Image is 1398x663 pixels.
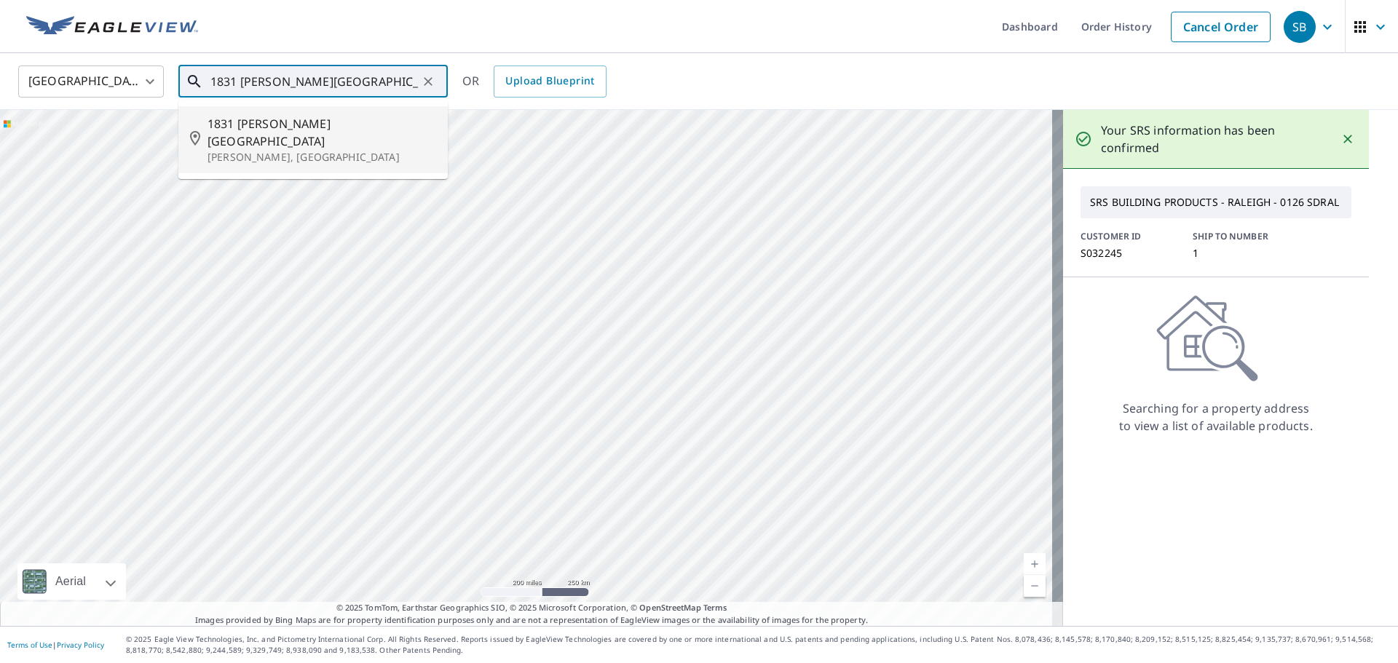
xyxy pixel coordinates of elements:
[1193,230,1287,243] p: SHIP TO NUMBER
[462,65,607,98] div: OR
[208,150,436,164] p: [PERSON_NAME], [GEOGRAPHIC_DATA]
[505,72,594,90] span: Upload Blueprint
[126,634,1391,656] p: © 2025 Eagle View Technologies, Inc. and Pictometry International Corp. All Rights Reserved. Repo...
[17,563,126,600] div: Aerial
[1024,575,1046,597] a: Current Level 5, Zoom Out
[18,61,164,102] div: [GEOGRAPHIC_DATA]
[26,16,198,38] img: EV Logo
[210,61,418,102] input: Search by address or latitude-longitude
[57,640,104,650] a: Privacy Policy
[1024,553,1046,575] a: Current Level 5, Zoom In
[208,115,436,150] span: 1831 [PERSON_NAME][GEOGRAPHIC_DATA]
[494,65,606,98] a: Upload Blueprint
[1338,130,1357,148] button: Close
[1118,400,1314,434] p: Searching for a property address to view a list of available products.
[418,71,438,92] button: Clear
[1081,230,1175,243] p: CUSTOMER ID
[1193,247,1287,259] p: 1
[7,640,52,650] a: Terms of Use
[703,602,727,613] a: Terms
[1101,122,1327,156] p: Your SRS information has been confirmed
[51,563,90,600] div: Aerial
[1081,247,1175,259] p: S032245
[336,602,727,614] span: © 2025 TomTom, Earthstar Geographics SIO, © 2025 Microsoft Corporation, ©
[1284,11,1316,43] div: SB
[639,602,700,613] a: OpenStreetMap
[7,640,104,649] p: |
[1084,190,1348,215] p: SRS BUILDING PRODUCTS - RALEIGH - 0126 SDRAL
[1171,12,1271,42] a: Cancel Order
